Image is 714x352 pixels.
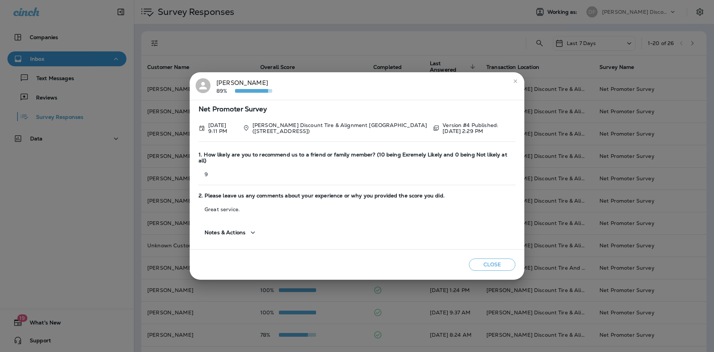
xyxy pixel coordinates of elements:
[199,222,263,243] button: Notes & Actions
[205,229,245,236] span: Notes & Actions
[208,122,237,134] p: Sep 8, 2025 9:11 PM
[199,106,515,112] span: Net Promoter Survey
[216,78,272,94] div: [PERSON_NAME]
[443,122,515,134] p: Version #4 Published: [DATE] 2:29 PM
[199,171,515,177] p: 9
[469,259,515,271] button: Close
[253,122,427,134] p: [PERSON_NAME] Discount Tire & Alignment [GEOGRAPHIC_DATA] ([STREET_ADDRESS])
[216,88,235,94] p: 89%
[199,152,515,164] span: 1. How likely are you to recommend us to a friend or family member? (10 being Exremely Likely and...
[199,206,515,212] p: Great service.
[509,75,521,87] button: close
[199,193,515,199] span: 2. Please leave us any comments about your experience or why you provided the score you did.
